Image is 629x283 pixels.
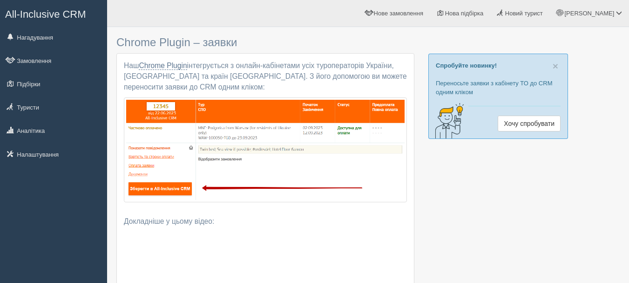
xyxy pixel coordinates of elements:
[498,116,561,131] a: Хочу спробувати
[436,79,561,97] p: Переносьте заявки з кабінету ТО до CRM одним кліком
[124,97,407,202] img: contracts.uk.png
[564,10,614,17] span: [PERSON_NAME]
[429,102,466,139] img: creative-idea-2907357.png
[139,62,187,70] a: Chrome Plugin
[124,216,407,227] p: Докладніше у цьому відео:
[5,8,86,20] span: All-Inclusive CRM
[445,10,484,17] span: Нова підбірка
[0,0,107,26] a: All-Inclusive CRM
[124,61,407,93] p: Наш інтегрується з онлайн-кабінетами усіх туроператорів України, [GEOGRAPHIC_DATA] та країн [GEOG...
[505,10,543,17] span: Новий турист
[553,61,558,71] button: Close
[436,61,561,70] p: Спробуйте новинку!
[374,10,423,17] span: Нове замовлення
[553,61,558,71] span: ×
[116,36,414,48] h3: Chrome Plugin – заявки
